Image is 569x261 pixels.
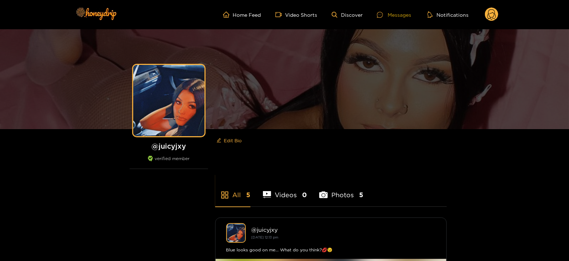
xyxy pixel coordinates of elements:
div: Messages [377,11,411,19]
a: Home Feed [223,11,261,18]
span: 0 [302,190,307,199]
span: home [223,11,233,18]
div: verified member [130,156,208,169]
span: Edit Bio [224,137,242,144]
span: 5 [247,190,250,199]
span: appstore [221,191,229,199]
div: Blue looks good on me... What do you think?💋😉 [226,246,436,254]
span: edit [217,138,221,143]
small: [DATE] 12:13 pm [252,235,279,239]
img: juicyjxy [226,223,246,243]
a: Discover [332,12,363,18]
li: All [215,174,250,206]
button: Notifications [425,11,471,18]
span: video-camera [275,11,285,18]
a: Video Shorts [275,11,317,18]
button: editEdit Bio [215,135,243,146]
li: Photos [319,174,363,206]
li: Videos [263,174,307,206]
span: 5 [359,190,363,199]
h1: @ juicyjxy [130,142,208,150]
div: @ juicyjxy [252,226,436,233]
